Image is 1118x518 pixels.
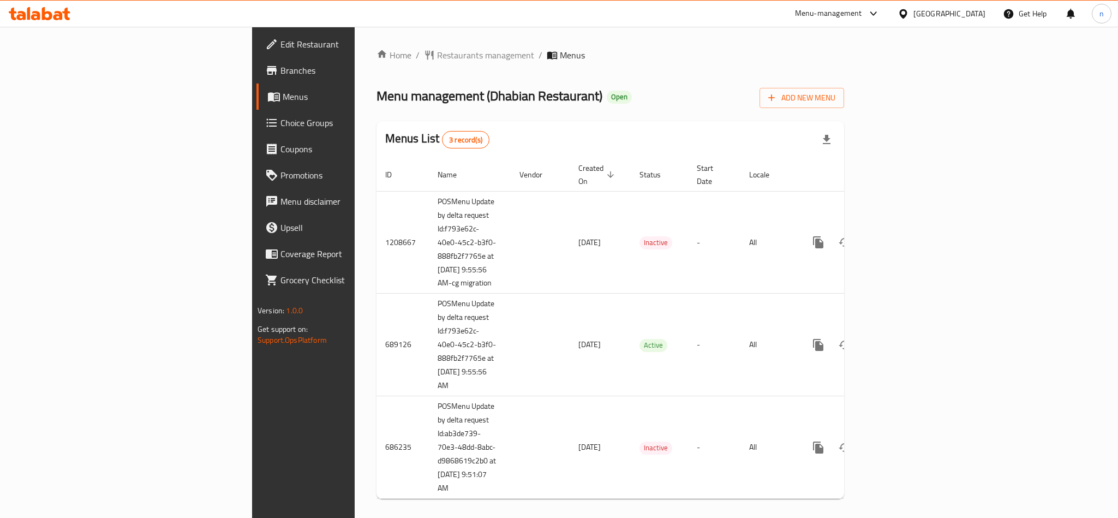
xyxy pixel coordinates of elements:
td: POSMenu Update by delta request Id:f793e62c-40e0-45c2-b3f0-888fb2f7765e at [DATE] 9:55:56 AM-cg m... [429,191,511,294]
div: [GEOGRAPHIC_DATA] [913,8,985,20]
div: Export file [814,127,840,153]
li: / [539,49,542,62]
span: Restaurants management [437,49,534,62]
span: Vendor [519,168,557,181]
span: Menu disclaimer [280,195,430,208]
td: POSMenu Update by delta request Id:ab3de739-70e3-48dd-8abc-d9868619c2b0 at [DATE] 9:51:07 AM [429,396,511,499]
a: Upsell [256,215,439,241]
span: [DATE] [578,235,601,249]
th: Actions [797,158,919,192]
div: Open [607,91,632,104]
span: Inactive [639,442,672,454]
button: Change Status [832,434,858,461]
td: All [740,396,797,499]
span: Name [438,168,471,181]
span: Status [639,168,675,181]
div: Total records count [442,131,489,148]
a: Grocery Checklist [256,267,439,293]
button: Change Status [832,332,858,358]
span: 3 record(s) [443,135,489,145]
span: Inactive [639,236,672,249]
button: Change Status [832,229,858,255]
td: - [688,396,740,499]
a: Choice Groups [256,110,439,136]
a: Promotions [256,162,439,188]
button: more [805,434,832,461]
td: - [688,294,740,396]
span: Active [639,339,667,352]
div: Inactive [639,442,672,455]
span: 1.0.0 [286,303,303,318]
span: [DATE] [578,337,601,352]
span: Start Date [697,162,727,188]
h2: Menus List [385,130,489,148]
td: All [740,294,797,396]
span: Created On [578,162,618,188]
td: All [740,191,797,294]
span: n [1099,8,1104,20]
a: Menu disclaimer [256,188,439,215]
span: Branches [280,64,430,77]
a: Branches [256,57,439,84]
table: enhanced table [376,158,919,499]
span: Choice Groups [280,116,430,129]
span: Menus [560,49,585,62]
span: Grocery Checklist [280,273,430,287]
span: Upsell [280,221,430,234]
td: - [688,191,740,294]
span: Get support on: [258,322,308,336]
span: Coverage Report [280,247,430,260]
span: Edit Restaurant [280,38,430,51]
span: Coupons [280,142,430,156]
button: Add New Menu [760,88,844,108]
a: Edit Restaurant [256,31,439,57]
span: Open [607,92,632,102]
span: Version: [258,303,284,318]
span: Menu management ( Dhabian Restaurant ) [376,84,602,108]
a: Coverage Report [256,241,439,267]
nav: breadcrumb [376,49,844,62]
div: Menu-management [795,7,862,20]
span: Menus [283,90,430,103]
a: Menus [256,84,439,110]
a: Support.OpsPlatform [258,333,327,347]
span: [DATE] [578,440,601,454]
button: more [805,332,832,358]
span: Promotions [280,169,430,182]
a: Restaurants management [424,49,534,62]
a: Coupons [256,136,439,162]
button: more [805,229,832,255]
span: Locale [749,168,784,181]
span: Add New Menu [768,91,835,105]
span: ID [385,168,406,181]
td: POSMenu Update by delta request Id:f793e62c-40e0-45c2-b3f0-888fb2f7765e at [DATE] 9:55:56 AM [429,294,511,396]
